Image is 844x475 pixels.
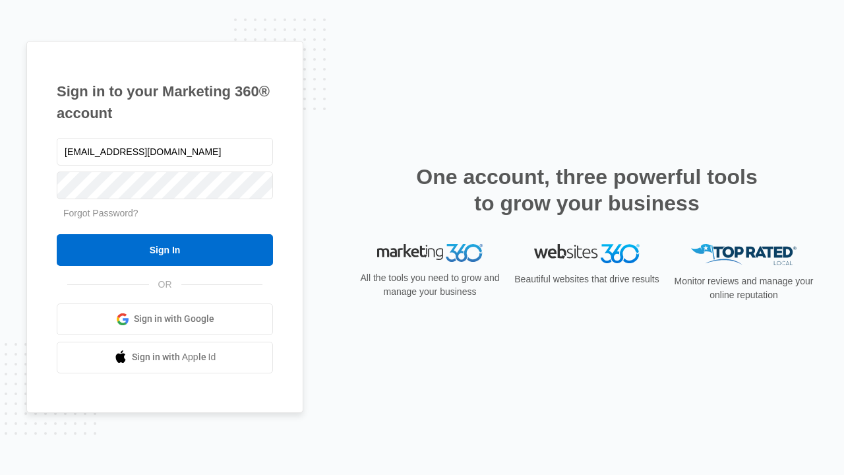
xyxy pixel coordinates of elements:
[132,350,216,364] span: Sign in with Apple Id
[691,244,797,266] img: Top Rated Local
[670,274,818,302] p: Monitor reviews and manage your online reputation
[63,208,138,218] a: Forgot Password?
[534,244,640,263] img: Websites 360
[513,272,661,286] p: Beautiful websites that drive results
[57,80,273,124] h1: Sign in to your Marketing 360® account
[134,312,214,326] span: Sign in with Google
[149,278,181,292] span: OR
[356,271,504,299] p: All the tools you need to grow and manage your business
[57,138,273,166] input: Email
[377,244,483,263] img: Marketing 360
[57,342,273,373] a: Sign in with Apple Id
[412,164,762,216] h2: One account, three powerful tools to grow your business
[57,234,273,266] input: Sign In
[57,303,273,335] a: Sign in with Google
